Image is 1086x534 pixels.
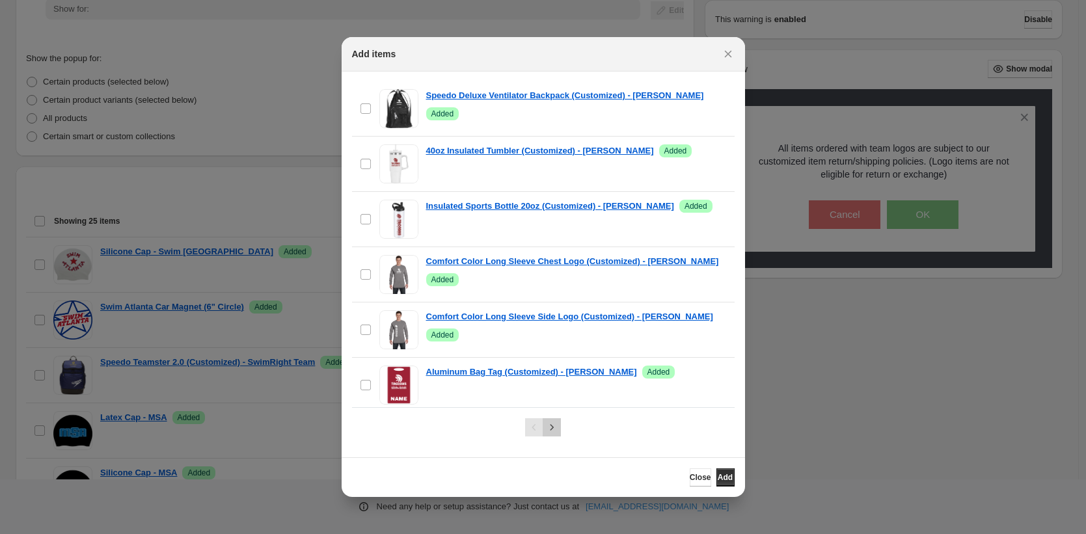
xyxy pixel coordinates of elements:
img: Comfort Color Long Sleeve Chest Logo (Customized) - Lassiter [379,255,418,294]
span: Added [431,109,454,119]
a: Aluminum Bag Tag (Customized) - [PERSON_NAME] [426,366,637,379]
span: Added [647,367,670,377]
a: Speedo Deluxe Ventilator Backpack (Customized) - [PERSON_NAME] [426,89,704,102]
span: Add [718,472,733,483]
button: Add [716,468,735,487]
button: Close [719,45,737,63]
img: Aluminum Bag Tag (Customized) - Lassiter [379,366,418,405]
span: Added [685,201,707,211]
a: 40oz Insulated Tumbler (Customized) - [PERSON_NAME] [426,144,654,157]
img: 40oz Insulated Tumbler (Customized) - Lassiter [379,144,418,183]
button: Next [543,418,561,436]
img: Comfort Color Long Sleeve Side Logo (Customized) - Lassiter [379,310,418,349]
span: Close [690,472,711,483]
a: Comfort Color Long Sleeve Side Logo (Customized) - [PERSON_NAME] [426,310,713,323]
nav: Pagination [525,418,561,436]
a: Insulated Sports Bottle 20oz (Customized) - [PERSON_NAME] [426,200,674,213]
span: Added [431,274,454,285]
a: Comfort Color Long Sleeve Chest Logo (Customized) - [PERSON_NAME] [426,255,719,268]
span: Added [431,330,454,340]
span: Added [664,146,687,156]
img: Speedo Deluxe Ventilator Backpack (Customized) - Lassiter [379,89,418,128]
h2: Add items [352,47,396,60]
button: Close [690,468,711,487]
img: Insulated Sports Bottle 20oz (Customized) - Lassiter [379,200,418,239]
